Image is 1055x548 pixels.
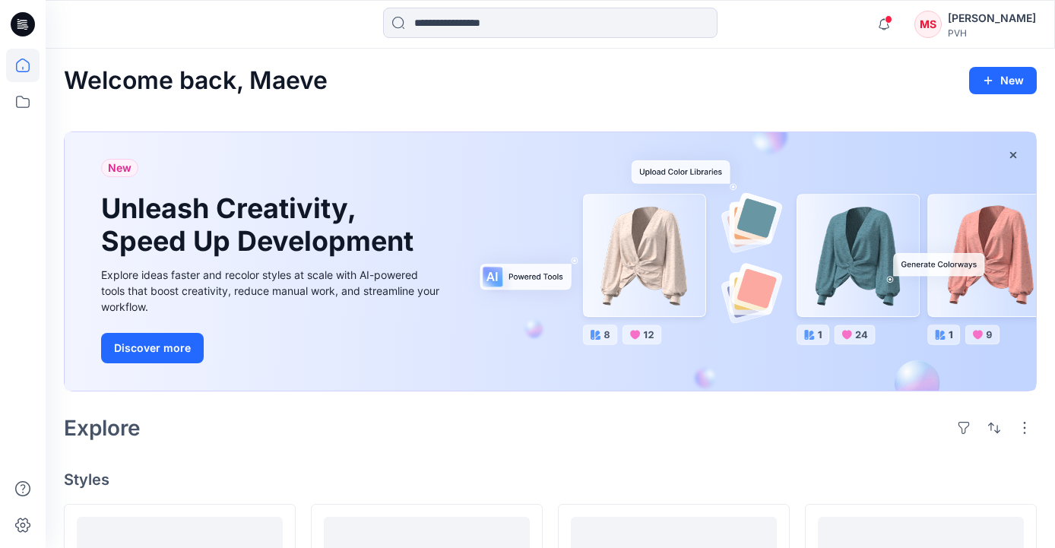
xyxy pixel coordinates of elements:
button: New [969,67,1037,94]
span: New [108,159,131,177]
div: Explore ideas faster and recolor styles at scale with AI-powered tools that boost creativity, red... [101,267,443,315]
div: [PERSON_NAME] [948,9,1036,27]
h2: Explore [64,416,141,440]
h1: Unleash Creativity, Speed Up Development [101,192,420,258]
h4: Styles [64,470,1037,489]
h2: Welcome back, Maeve [64,67,328,95]
a: Discover more [101,333,443,363]
div: MS [914,11,942,38]
button: Discover more [101,333,204,363]
div: PVH [948,27,1036,39]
